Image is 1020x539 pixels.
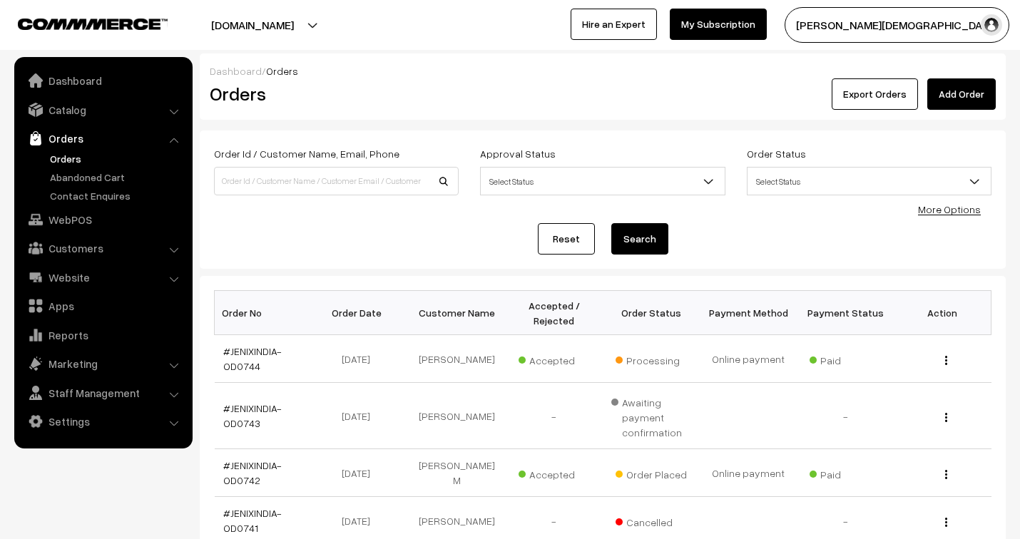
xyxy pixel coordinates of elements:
[670,9,767,40] a: My Subscription
[161,7,344,43] button: [DOMAIN_NAME]
[918,203,981,215] a: More Options
[945,413,947,422] img: Menu
[46,170,188,185] a: Abandoned Cart
[312,291,409,335] th: Order Date
[945,518,947,527] img: Menu
[46,188,188,203] a: Contact Enquires
[927,78,996,110] a: Add Order
[538,223,595,255] a: Reset
[611,223,668,255] button: Search
[481,169,724,194] span: Select Status
[210,63,996,78] div: /
[519,349,590,368] span: Accepted
[747,146,806,161] label: Order Status
[747,167,991,195] span: Select Status
[506,291,603,335] th: Accepted / Rejected
[223,402,282,429] a: #JENIXINDIA-OD0743
[810,463,881,482] span: Paid
[480,167,725,195] span: Select Status
[616,463,687,482] span: Order Placed
[266,65,298,77] span: Orders
[616,511,687,530] span: Cancelled
[223,345,282,372] a: #JENIXINDIA-OD0744
[797,383,894,449] td: -
[214,167,459,195] input: Order Id / Customer Name / Customer Email / Customer Phone
[409,291,506,335] th: Customer Name
[215,291,312,335] th: Order No
[700,291,797,335] th: Payment Method
[312,449,409,497] td: [DATE]
[18,293,188,319] a: Apps
[18,409,188,434] a: Settings
[18,265,188,290] a: Website
[894,291,991,335] th: Action
[616,349,687,368] span: Processing
[519,463,590,482] span: Accepted
[785,7,1009,43] button: [PERSON_NAME][DEMOGRAPHIC_DATA]
[223,459,282,486] a: #JENIXINDIA-OD0742
[18,97,188,123] a: Catalog
[18,125,188,151] a: Orders
[797,291,894,335] th: Payment Status
[18,235,188,261] a: Customers
[210,65,262,77] a: Dashboard
[603,291,700,335] th: Order Status
[18,351,188,376] a: Marketing
[46,151,188,166] a: Orders
[748,169,991,194] span: Select Status
[409,335,506,383] td: [PERSON_NAME]
[611,391,691,440] span: Awaiting payment confirmation
[214,146,399,161] label: Order Id / Customer Name, Email, Phone
[810,349,881,368] span: Paid
[945,470,947,479] img: Menu
[18,19,168,29] img: COMMMERCE
[18,14,143,31] a: COMMMERCE
[832,78,918,110] button: Export Orders
[480,146,556,161] label: Approval Status
[223,507,282,534] a: #JENIXINDIA-OD0741
[409,449,506,497] td: [PERSON_NAME] M
[945,356,947,365] img: Menu
[18,322,188,348] a: Reports
[981,14,1002,36] img: user
[18,380,188,406] a: Staff Management
[18,68,188,93] a: Dashboard
[312,383,409,449] td: [DATE]
[700,335,797,383] td: Online payment
[312,335,409,383] td: [DATE]
[210,83,457,105] h2: Orders
[571,9,657,40] a: Hire an Expert
[409,383,506,449] td: [PERSON_NAME]
[18,207,188,232] a: WebPOS
[700,449,797,497] td: Online payment
[506,383,603,449] td: -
